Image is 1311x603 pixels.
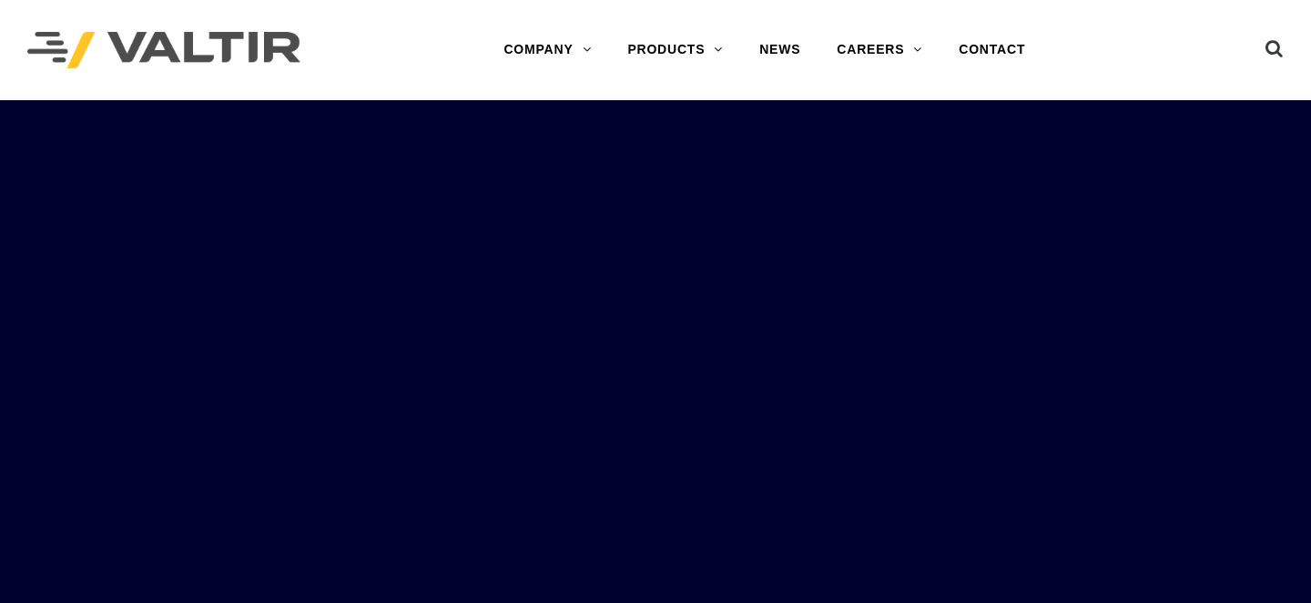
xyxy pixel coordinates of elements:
[940,32,1043,68] a: CONTACT
[609,32,741,68] a: PRODUCTS
[485,32,609,68] a: COMPANY
[27,32,300,69] img: Valtir
[818,32,940,68] a: CAREERS
[741,32,818,68] a: NEWS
